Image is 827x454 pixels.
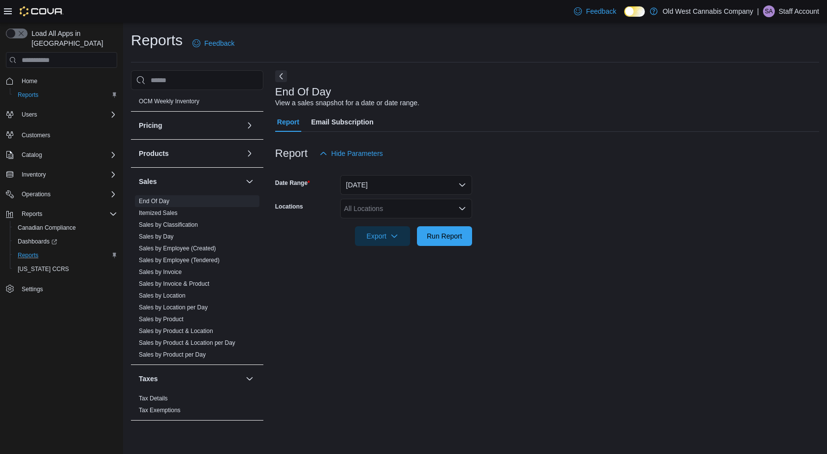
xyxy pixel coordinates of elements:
[18,208,117,220] span: Reports
[204,38,234,48] span: Feedback
[244,373,255,385] button: Taxes
[139,233,174,241] span: Sales by Day
[663,5,753,17] p: Old West Cannabis Company
[18,109,117,121] span: Users
[139,351,206,358] a: Sales by Product per Day
[139,407,181,414] a: Tax Exemptions
[139,351,206,359] span: Sales by Product per Day
[427,231,462,241] span: Run Report
[331,149,383,158] span: Hide Parameters
[18,129,54,141] a: Customers
[131,30,183,50] h1: Reports
[570,1,620,21] a: Feedback
[2,127,121,142] button: Customers
[139,304,208,311] a: Sales by Location per Day
[10,262,121,276] button: [US_STATE] CCRS
[14,222,80,234] a: Canadian Compliance
[244,120,255,131] button: Pricing
[275,179,310,187] label: Date Range
[18,169,117,181] span: Inventory
[139,292,186,299] a: Sales by Location
[18,75,117,87] span: Home
[18,265,69,273] span: [US_STATE] CCRS
[139,315,184,323] span: Sales by Product
[275,203,303,211] label: Locations
[139,303,208,311] span: Sales by Location per Day
[139,98,199,105] a: OCM Weekly Inventory
[139,149,242,158] button: Products
[139,97,199,105] span: OCM Weekly Inventory
[139,177,157,186] h3: Sales
[139,269,182,275] a: Sales by Invoice
[18,128,117,141] span: Customers
[22,131,50,139] span: Customers
[763,5,775,17] div: Staff Account
[2,168,121,182] button: Inventory
[2,148,121,162] button: Catalog
[14,249,42,261] a: Reports
[189,33,238,53] a: Feedback
[18,149,117,161] span: Catalog
[14,236,61,247] a: Dashboards
[139,121,242,130] button: Pricing
[14,249,117,261] span: Reports
[14,89,117,101] span: Reports
[139,209,178,217] span: Itemized Sales
[275,98,419,108] div: View a sales snapshot for a date or date range.
[277,112,299,132] span: Report
[275,70,287,82] button: Next
[28,29,117,48] span: Load All Apps in [GEOGRAPHIC_DATA]
[275,86,331,98] h3: End Of Day
[244,176,255,187] button: Sales
[275,148,308,159] h3: Report
[14,236,117,247] span: Dashboards
[10,248,121,262] button: Reports
[139,244,216,252] span: Sales by Employee (Created)
[10,235,121,248] a: Dashboards
[22,171,46,179] span: Inventory
[22,151,42,159] span: Catalog
[10,88,121,102] button: Reports
[355,226,410,246] button: Export
[139,374,158,384] h3: Taxes
[139,328,213,334] a: Sales by Product & Location
[139,221,198,229] span: Sales by Classification
[2,108,121,121] button: Users
[18,188,117,200] span: Operations
[22,111,37,119] span: Users
[18,283,47,295] a: Settings
[131,195,263,364] div: Sales
[779,5,819,17] p: Staff Account
[14,263,117,275] span: Washington CCRS
[139,197,169,205] span: End Of Day
[18,251,38,259] span: Reports
[139,268,182,276] span: Sales by Invoice
[18,75,41,87] a: Home
[18,224,76,232] span: Canadian Compliance
[2,207,121,221] button: Reports
[417,226,472,246] button: Run Report
[139,292,186,300] span: Sales by Location
[765,5,773,17] span: SA
[139,149,169,158] h3: Products
[139,177,242,186] button: Sales
[757,5,759,17] p: |
[2,282,121,296] button: Settings
[18,169,50,181] button: Inventory
[139,327,213,335] span: Sales by Product & Location
[18,208,46,220] button: Reports
[139,210,178,216] a: Itemized Sales
[361,226,404,246] span: Export
[131,393,263,420] div: Taxes
[139,233,174,240] a: Sales by Day
[139,256,220,264] span: Sales by Employee (Tendered)
[586,6,616,16] span: Feedback
[22,210,42,218] span: Reports
[139,245,216,252] a: Sales by Employee (Created)
[14,222,117,234] span: Canadian Compliance
[18,283,117,295] span: Settings
[139,221,198,228] a: Sales by Classification
[20,6,64,16] img: Cova
[340,175,472,195] button: [DATE]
